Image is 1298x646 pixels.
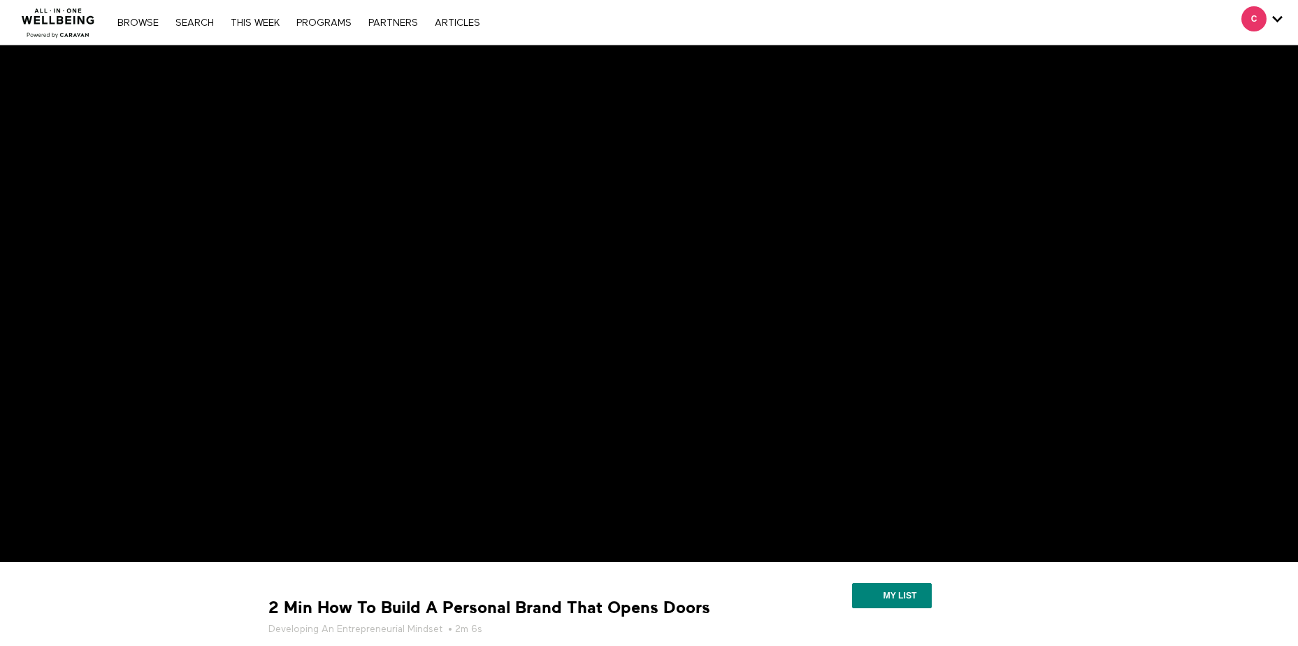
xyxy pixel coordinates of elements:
button: My list [852,583,931,608]
a: Browse [110,18,166,28]
a: PROGRAMS [289,18,359,28]
strong: 2 Min How To Build A Personal Brand That Opens Doors [268,597,710,619]
a: THIS WEEK [224,18,287,28]
a: PARTNERS [361,18,425,28]
a: Developing An Entrepreneurial Mindset [268,622,442,636]
a: ARTICLES [428,18,487,28]
a: Search [168,18,221,28]
nav: Primary [110,15,486,29]
h5: • 2m 6s [268,622,737,636]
